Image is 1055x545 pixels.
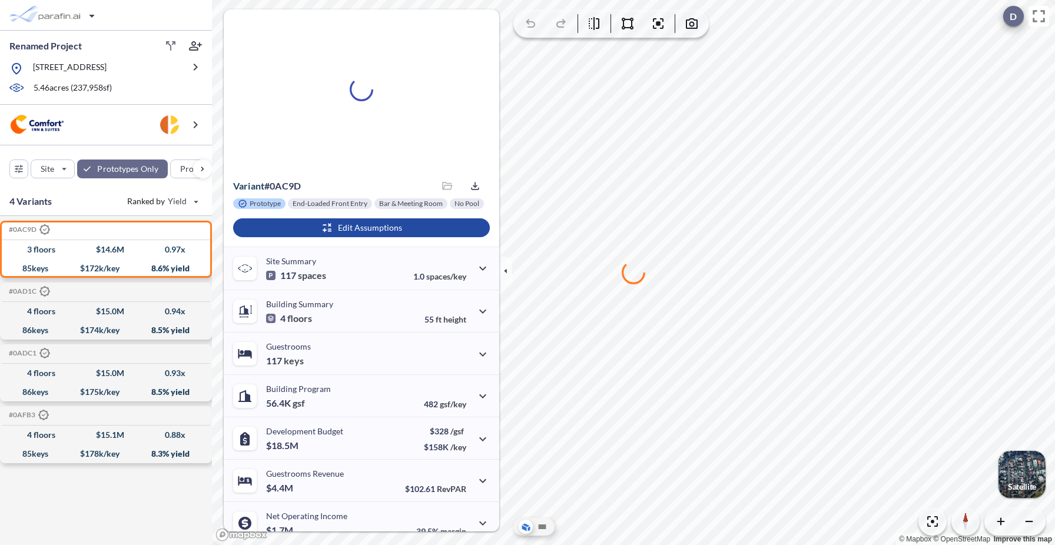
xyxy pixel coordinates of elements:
p: 5.46 acres ( 237,958 sf) [34,82,112,95]
p: Site Summary [266,256,316,266]
p: 117 [266,270,326,281]
h5: Click to copy the code [6,410,49,421]
h5: Click to copy the code [6,348,50,359]
img: Switcher Image [998,451,1046,498]
p: Renamed Project [9,39,82,52]
p: 56.4K [266,397,305,409]
p: $18.5M [266,440,300,451]
p: 1.0 [413,271,466,281]
span: keys [284,355,304,367]
span: spaces/key [426,271,466,281]
p: D [1010,11,1017,22]
p: 482 [424,399,466,409]
span: /gsf [450,426,464,436]
p: Program [180,163,213,175]
p: Satellite [1008,482,1036,491]
p: End-Loaded Front Entry [293,199,367,208]
button: Aerial View [519,520,533,534]
span: Variant [233,180,264,191]
p: Building Program [266,384,331,394]
a: OpenStreetMap [933,535,990,543]
p: Guestrooms Revenue [266,468,344,478]
button: Program [170,159,234,178]
p: 4 [266,313,312,324]
a: Mapbox homepage [215,528,267,541]
span: gsf/key [440,399,466,409]
h5: Click to copy the code [6,225,50,235]
p: Net Operating Income [266,511,347,521]
button: Site [31,159,75,178]
p: No Pool [454,199,479,208]
img: user logo [160,115,179,134]
span: ft [436,314,442,324]
span: margin [440,526,466,536]
button: Edit Assumptions [233,218,490,237]
a: Improve this map [994,535,1052,543]
button: Prototypes Only [77,159,168,178]
span: spaces [298,270,326,281]
p: 4 Variants [9,194,52,208]
p: Edit Assumptions [338,222,402,234]
p: $328 [424,426,466,436]
p: $4.4M [266,482,295,494]
p: Site [41,163,54,175]
p: Prototypes Only [97,163,158,175]
p: Bar & Meeting Room [379,199,443,208]
p: $1.7M [266,524,295,536]
span: RevPAR [437,484,466,494]
p: Development Budget [266,426,343,436]
p: $102.61 [405,484,466,494]
h5: Click to copy the code [6,287,50,297]
span: height [443,314,466,324]
button: Ranked by Yield [118,192,206,211]
a: Mapbox [899,535,931,543]
p: # 0ac9d [233,180,301,192]
p: 117 [266,355,304,367]
p: [STREET_ADDRESS] [33,61,107,76]
button: Switcher ImageSatellite [998,451,1046,498]
span: Yield [168,195,187,207]
button: Site Plan [535,520,549,534]
p: 55 [424,314,466,324]
p: Guestrooms [266,341,311,351]
span: /key [450,442,466,452]
img: BrandImage [9,114,65,135]
p: Building Summary [266,299,333,309]
p: 39.5% [416,526,466,536]
p: $158K [424,442,466,452]
span: gsf [293,397,305,409]
p: Prototype [250,199,281,208]
span: floors [287,313,312,324]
